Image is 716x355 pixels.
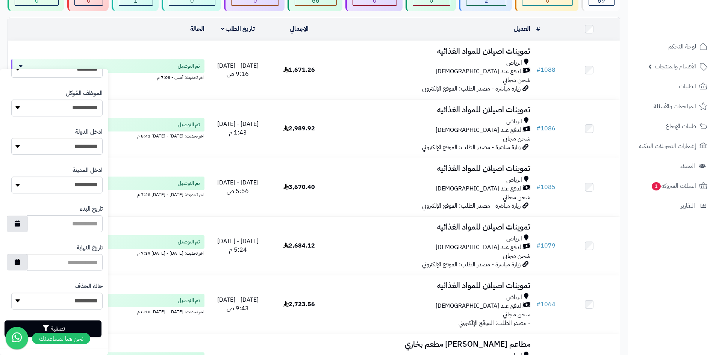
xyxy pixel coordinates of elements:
[436,126,523,134] span: الدفع عند [DEMOGRAPHIC_DATA]
[333,47,530,56] h3: تموينات اصيلان للمواد الغذائيه
[217,178,259,196] span: [DATE] - [DATE] 5:56 ص
[436,184,523,193] span: الدفع عند [DEMOGRAPHIC_DATA]
[436,243,523,252] span: الدفع عند [DEMOGRAPHIC_DATA]
[506,117,522,126] span: الرياض
[536,124,556,133] a: #1086
[73,166,103,175] label: ادخل المدينة
[503,134,530,143] span: شحن مجاني
[178,180,200,187] span: تم التوصيل
[283,65,315,74] span: 1,671.26
[633,157,711,175] a: العملاء
[178,62,200,70] span: تم التوصيل
[436,302,523,310] span: الدفع عند [DEMOGRAPHIC_DATA]
[503,193,530,202] span: شحن مجاني
[633,137,711,155] a: إشعارات التحويلات البنكية
[633,177,711,195] a: السلات المتروكة1
[5,320,101,337] button: تصفية
[639,141,696,151] span: إشعارات التحويلات البنكية
[422,201,521,210] span: زيارة مباشرة - مصدر الطلب: الموقع الإلكتروني
[283,124,315,133] span: 2,989.92
[178,238,200,246] span: تم التوصيل
[422,84,521,93] span: زيارة مباشرة - مصدر الطلب: الموقع الإلكتروني
[283,183,315,192] span: 3,670.40
[217,237,259,254] span: [DATE] - [DATE] 5:24 م
[503,251,530,260] span: شحن مجاني
[217,295,259,313] span: [DATE] - [DATE] 9:43 ص
[654,101,696,112] span: المراجعات والأسئلة
[536,24,540,33] a: #
[536,241,540,250] span: #
[436,67,523,76] span: الدفع عند [DEMOGRAPHIC_DATA]
[75,282,103,291] label: حالة الحذف
[333,106,530,114] h3: تموينات اصيلان للمواد الغذائيه
[330,275,533,334] td: - مصدر الطلب: الموقع الإلكتروني
[652,182,661,190] span: 1
[66,89,103,98] label: الموظف المُوكل
[536,183,556,192] a: #1085
[190,24,204,33] a: الحالة
[333,164,530,173] h3: تموينات اصيلان للمواد الغذائيه
[333,281,530,290] h3: تموينات اصيلان للمواد الغذائيه
[178,121,200,128] span: تم التوصيل
[536,65,540,74] span: #
[333,340,530,349] h3: مطاعم [PERSON_NAME] مطعم بخاري
[333,223,530,231] h3: تموينات اصيلان للمواد الغذائيه
[506,176,522,184] span: الرياض
[633,38,711,56] a: لوحة التحكم
[283,300,315,309] span: 2,723.56
[178,297,200,304] span: تم التوصيل
[290,24,309,33] a: الإجمالي
[536,300,556,309] a: #1064
[503,76,530,85] span: شحن مجاني
[77,243,103,252] label: تاريخ النهاية
[651,181,696,191] span: السلات المتروكة
[633,77,711,95] a: الطلبات
[633,117,711,135] a: طلبات الإرجاع
[506,293,522,302] span: الرياض
[536,124,540,133] span: #
[422,260,521,269] span: زيارة مباشرة - مصدر الطلب: الموقع الإلكتروني
[217,61,259,79] span: [DATE] - [DATE] 9:16 ص
[221,24,255,33] a: تاريخ الطلب
[633,97,711,115] a: المراجعات والأسئلة
[536,300,540,309] span: #
[506,59,522,67] span: الرياض
[681,201,695,211] span: التقارير
[503,310,530,319] span: شحن مجاني
[655,61,696,72] span: الأقسام والمنتجات
[217,119,259,137] span: [DATE] - [DATE] 1:43 م
[422,143,521,152] span: زيارة مباشرة - مصدر الطلب: الموقع الإلكتروني
[283,241,315,250] span: 2,684.12
[506,234,522,243] span: الرياض
[668,41,696,52] span: لوحة التحكم
[80,205,103,213] label: تاريخ البدء
[536,183,540,192] span: #
[680,161,695,171] span: العملاء
[514,24,530,33] a: العميل
[666,121,696,131] span: طلبات الإرجاع
[679,81,696,92] span: الطلبات
[633,197,711,215] a: التقارير
[75,128,103,136] label: ادخل الدولة
[536,241,556,250] a: #1079
[536,65,556,74] a: #1088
